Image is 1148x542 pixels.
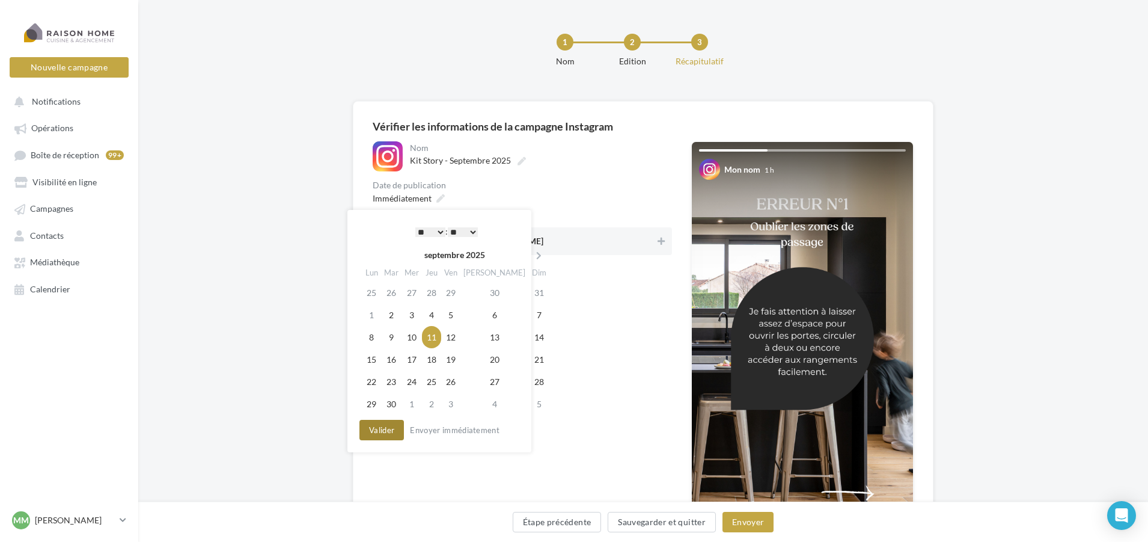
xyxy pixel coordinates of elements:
[608,512,716,532] button: Sauvegarder et quitter
[386,223,507,241] div: :
[10,509,129,532] a: MM [PERSON_NAME]
[441,371,460,393] td: 26
[422,282,441,304] td: 28
[35,514,115,526] p: [PERSON_NAME]
[30,257,79,268] span: Médiathèque
[31,150,99,160] span: Boîte de réception
[528,393,549,415] td: 5
[422,304,441,326] td: 4
[460,393,528,415] td: 4
[7,117,131,138] a: Opérations
[30,284,70,294] span: Calendrier
[661,55,738,67] div: Récapitulatif
[401,371,422,393] td: 24
[7,224,131,246] a: Contacts
[557,34,573,51] div: 1
[106,150,124,160] div: 99+
[7,90,126,112] button: Notifications
[362,282,381,304] td: 25
[624,34,641,51] div: 2
[362,371,381,393] td: 22
[422,326,441,348] td: 11
[441,326,460,348] td: 12
[691,34,708,51] div: 3
[373,193,432,203] span: Immédiatement
[381,326,401,348] td: 9
[30,230,64,241] span: Contacts
[32,177,97,187] span: Visibilité en ligne
[10,57,129,78] button: Nouvelle campagne
[441,304,460,326] td: 5
[401,282,422,304] td: 27
[765,165,774,175] div: 1 h
[422,348,441,371] td: 18
[460,282,528,304] td: 30
[441,264,460,282] th: Ven
[31,123,73,134] span: Opérations
[460,371,528,393] td: 27
[460,304,528,326] td: 6
[401,348,422,371] td: 17
[692,142,913,535] img: Your Instagram story preview
[441,348,460,371] td: 19
[373,181,672,189] div: Date de publication
[441,393,460,415] td: 3
[528,282,549,304] td: 31
[594,55,671,67] div: Edition
[381,246,528,264] th: septembre 2025
[373,121,914,132] div: Vérifier les informations de la campagne Instagram
[513,512,602,532] button: Étape précédente
[527,55,603,67] div: Nom
[7,144,131,166] a: Boîte de réception99+
[381,304,401,326] td: 2
[528,304,549,326] td: 7
[362,304,381,326] td: 1
[460,264,528,282] th: [PERSON_NAME]
[724,164,760,176] div: Mon nom
[401,264,422,282] th: Mer
[359,420,404,440] button: Valider
[460,348,528,371] td: 20
[381,393,401,415] td: 30
[528,371,549,393] td: 28
[32,96,81,106] span: Notifications
[381,348,401,371] td: 16
[528,326,549,348] td: 14
[7,197,131,219] a: Campagnes
[7,171,131,192] a: Visibilité en ligne
[401,326,422,348] td: 10
[410,155,511,165] span: Kit Story - Septembre 2025
[7,251,131,273] a: Médiathèque
[381,282,401,304] td: 26
[7,278,131,300] a: Calendrier
[381,264,401,282] th: Mar
[460,326,528,348] td: 13
[1107,501,1136,530] div: Open Intercom Messenger
[381,371,401,393] td: 23
[13,514,29,526] span: MM
[441,282,460,304] td: 29
[410,144,670,152] div: Nom
[401,393,422,415] td: 1
[362,393,381,415] td: 29
[422,393,441,415] td: 2
[405,423,504,437] button: Envoyer immédiatement
[422,264,441,282] th: Jeu
[422,371,441,393] td: 25
[528,348,549,371] td: 21
[528,264,549,282] th: Dim
[362,348,381,371] td: 15
[362,264,381,282] th: Lun
[362,326,381,348] td: 8
[30,204,73,214] span: Campagnes
[401,304,422,326] td: 3
[722,512,774,532] button: Envoyer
